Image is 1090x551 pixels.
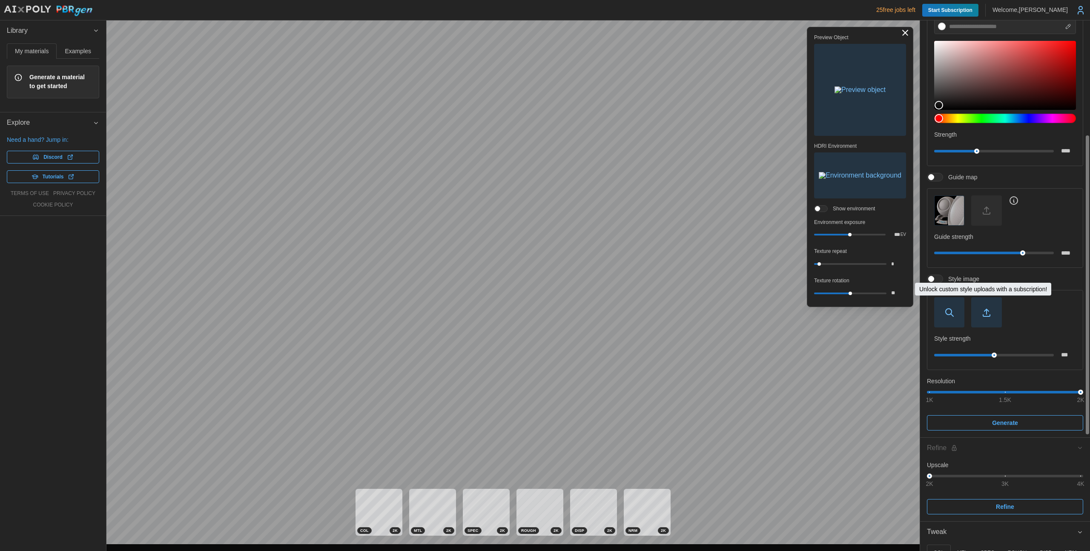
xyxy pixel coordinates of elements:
span: Discord [43,151,63,163]
button: Refine [927,499,1083,514]
span: Explore [7,112,93,133]
span: Refine [996,499,1014,514]
span: Generate a material to get started [29,73,92,91]
img: Preview object [835,86,886,93]
p: Texture rotation [814,277,906,284]
span: 2 K [661,528,666,534]
span: Library [7,20,93,41]
img: Environment background [819,172,901,179]
button: Toggle viewport controls [899,27,911,39]
span: 2 K [500,528,505,534]
img: Guide map [935,196,964,225]
p: Strength [934,130,1076,139]
span: 2 K [446,528,451,534]
span: Tweak [927,522,1077,542]
p: Need a hand? Jump in: [7,135,99,144]
span: Generate [992,416,1018,430]
span: 2 K [393,528,398,534]
a: cookie policy [33,201,73,209]
span: SPEC [468,528,479,534]
p: HDRI Environment [814,143,906,150]
p: Guide strength [934,232,1076,241]
div: Refine [927,443,1077,453]
span: NRM [628,528,637,534]
button: Environment background [814,152,906,198]
p: 25 free jobs left [876,6,915,14]
span: 2 K [554,528,559,534]
span: My materials [15,48,49,54]
a: privacy policy [53,190,95,197]
span: MTL [414,528,422,534]
button: Tweak [920,522,1090,542]
a: Start Subscription [922,4,978,17]
button: Generate [927,415,1083,430]
button: Guide map [934,195,964,226]
p: Environment exposure [814,219,906,226]
a: Tutorials [7,170,99,183]
span: Style image [943,275,979,283]
span: Guide map [943,173,977,181]
img: AIxPoly PBRgen [3,5,93,17]
p: Upscale [927,461,1083,469]
p: Welcome, [PERSON_NAME] [992,6,1068,14]
p: Style strength [934,334,1076,343]
span: COL [360,528,369,534]
p: EV [901,232,906,237]
span: DISP [575,528,584,534]
button: Preview object [814,44,906,136]
button: Refine [920,438,1090,459]
a: terms of use [11,190,49,197]
span: 2 K [607,528,612,534]
span: Tutorials [43,171,64,183]
p: Texture repeat [814,248,906,255]
div: Refine [920,459,1090,521]
span: Show environment [828,205,875,212]
span: Start Subscription [928,4,972,17]
p: Resolution [927,377,1083,385]
p: Preview Object [814,34,906,41]
span: ROUGH [521,528,536,534]
span: Examples [65,48,91,54]
a: Discord [7,151,99,164]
